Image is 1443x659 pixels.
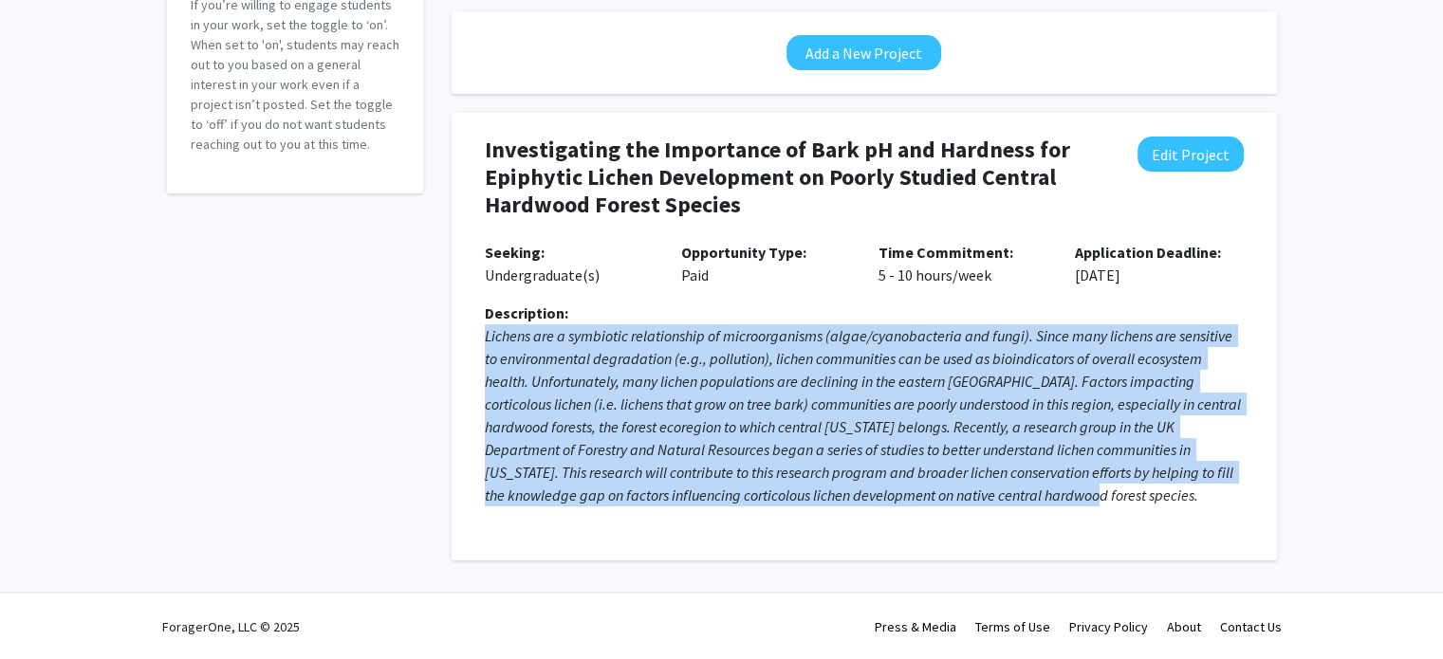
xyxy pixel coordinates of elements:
h4: Investigating the Importance of Bark pH and Hardness for Epiphytic Lichen Development on Poorly S... [485,137,1107,218]
p: Paid [681,241,850,286]
a: Contact Us [1220,618,1282,635]
a: Terms of Use [975,618,1050,635]
p: 5 - 10 hours/week [879,241,1047,286]
div: Description: [485,302,1244,324]
b: Application Deadline: [1075,243,1221,262]
p: Undergraduate(s) [485,241,654,286]
b: Seeking: [485,243,545,262]
em: Lichens are a symbiotic relationship of microorganisms (algae/cyanobacteria and fungi). Since man... [485,326,1244,504]
iframe: Chat [14,574,81,645]
button: Edit Project [1138,137,1244,172]
a: About [1167,618,1201,635]
button: Add a New Project [786,35,941,70]
b: Time Commitment: [879,243,1013,262]
p: [DATE] [1075,241,1244,286]
a: Press & Media [875,618,956,635]
b: Opportunity Type: [681,243,806,262]
a: Privacy Policy [1069,618,1148,635]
